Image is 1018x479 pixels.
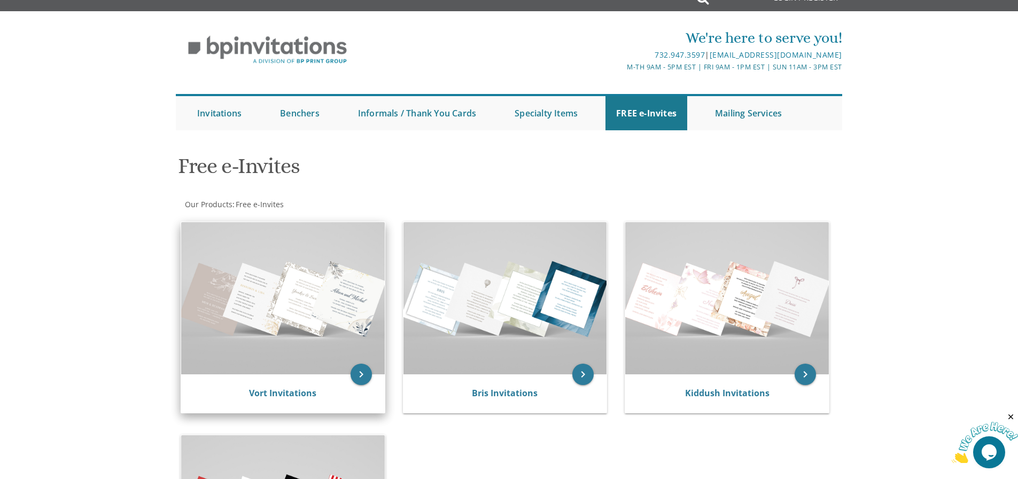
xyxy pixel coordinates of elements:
[269,96,330,130] a: Benchers
[176,199,509,210] div: :
[655,50,705,60] a: 732.947.3597
[504,96,588,130] a: Specialty Items
[704,96,792,130] a: Mailing Services
[795,364,816,385] a: keyboard_arrow_right
[710,50,842,60] a: [EMAIL_ADDRESS][DOMAIN_NAME]
[249,387,316,399] a: Vort Invitations
[236,199,284,209] span: Free e-Invites
[399,49,842,61] div: |
[399,27,842,49] div: We're here to serve you!
[235,199,284,209] a: Free e-Invites
[181,222,385,374] img: Vort Invitations
[472,387,538,399] a: Bris Invitations
[403,222,607,374] img: Bris Invitations
[685,387,770,399] a: Kiddush Invitations
[399,61,842,73] div: M-Th 9am - 5pm EST | Fri 9am - 1pm EST | Sun 11am - 3pm EST
[605,96,687,130] a: FREE e-Invites
[347,96,487,130] a: Informals / Thank You Cards
[351,364,372,385] a: keyboard_arrow_right
[952,412,1018,463] iframe: chat widget
[186,96,252,130] a: Invitations
[572,364,594,385] a: keyboard_arrow_right
[178,154,614,186] h1: Free e-Invites
[176,28,359,72] img: BP Invitation Loft
[625,222,829,374] img: Kiddush Invitations
[184,199,232,209] a: Our Products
